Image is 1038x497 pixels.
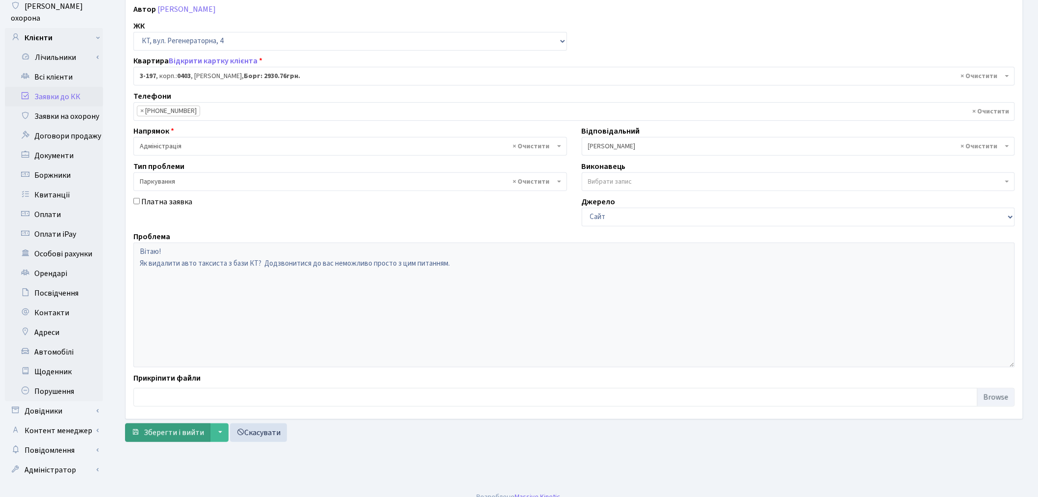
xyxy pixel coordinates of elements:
[133,67,1015,85] span: <b>3-197</b>, корп.: <b>0403</b>, Співак Іван Ростиславович, <b>Борг: 2930.76грн.</b>
[140,141,555,151] span: Адміністрація
[5,87,103,107] a: Заявки до КК
[961,71,998,81] span: Видалити всі елементи
[177,71,191,81] b: 0403
[582,125,640,137] label: Відповідальний
[5,126,103,146] a: Договори продажу
[5,67,103,87] a: Всі клієнти
[133,3,156,15] label: Автор
[5,224,103,244] a: Оплати iPay
[5,303,103,323] a: Контакти
[582,161,626,172] label: Виконавець
[5,283,103,303] a: Посвідчення
[144,427,204,438] span: Зберегти і вийти
[133,372,201,384] label: Прикріпити файли
[244,71,300,81] b: Борг: 2930.76грн.
[5,244,103,264] a: Особові рахунки
[5,460,103,480] a: Адміністратор
[5,28,103,48] a: Клієнти
[140,71,156,81] b: 3-197
[141,196,192,208] label: Платна заявка
[230,423,287,442] a: Скасувати
[961,141,998,151] span: Видалити всі елементи
[5,441,103,460] a: Повідомлення
[140,106,144,116] span: ×
[5,205,103,224] a: Оплати
[582,137,1015,156] span: Онищенко В.І.
[588,177,632,187] span: Вибрати запис
[513,141,550,151] span: Видалити всі елементи
[5,362,103,382] a: Щоденник
[137,106,200,116] li: (066) 167-81-81
[513,177,550,187] span: Видалити всі елементи
[582,196,616,208] label: Джерело
[133,172,567,191] span: Паркування
[5,146,103,166] a: Документи
[133,231,170,243] label: Проблема
[5,382,103,401] a: Порушення
[5,323,103,342] a: Адреси
[140,177,555,187] span: Паркування
[133,20,145,32] label: ЖК
[133,90,171,102] label: Телефони
[125,423,210,442] button: Зберегти і вийти
[5,185,103,205] a: Квитанції
[5,401,103,421] a: Довідники
[11,48,103,67] a: Лічильники
[140,71,1003,81] span: <b>3-197</b>, корп.: <b>0403</b>, Співак Іван Ростиславович, <b>Борг: 2930.76грн.</b>
[5,342,103,362] a: Автомобілі
[133,161,184,172] label: Тип проблеми
[157,4,216,15] a: [PERSON_NAME]
[5,107,103,126] a: Заявки на охорону
[973,107,1010,116] span: Видалити всі елементи
[133,243,1015,367] textarea: Вітаю! Як видалити авто таксиста з бази КТ? Додзвонитися до вас неможливо просто з цим питанням.
[169,55,258,66] a: Відкрити картку клієнта
[588,141,1003,151] span: Онищенко В.І.
[5,166,103,185] a: Боржники
[133,137,567,156] span: Адміністрація
[133,55,262,67] label: Квартира
[5,264,103,283] a: Орендарі
[5,421,103,441] a: Контент менеджер
[133,125,174,137] label: Напрямок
